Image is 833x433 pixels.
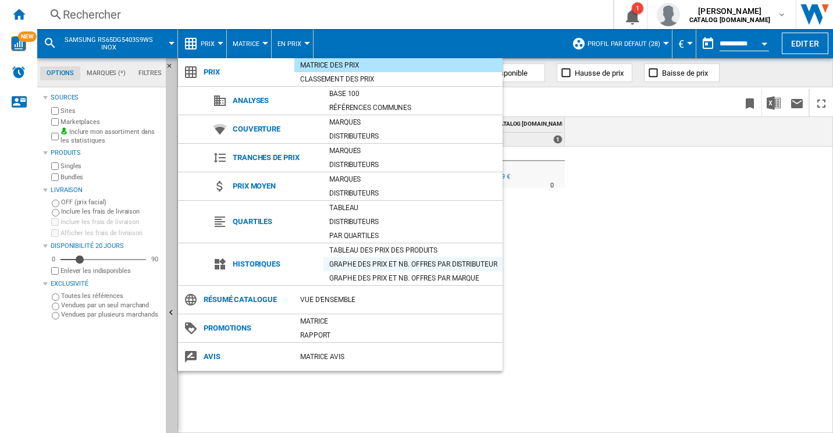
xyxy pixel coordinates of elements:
[323,244,503,256] div: Tableau des prix des produits
[323,88,503,100] div: Base 100
[323,130,503,142] div: Distributeurs
[323,102,503,113] div: Références communes
[294,294,503,306] div: Vue d'ensemble
[198,64,294,80] span: Prix
[323,145,503,157] div: Marques
[227,121,323,137] span: Couverture
[227,256,323,272] span: Historiques
[294,73,503,85] div: Classement des prix
[198,349,294,365] span: Avis
[294,59,503,71] div: Matrice des prix
[323,187,503,199] div: Distributeurs
[227,214,323,230] span: Quartiles
[323,230,503,242] div: Par quartiles
[227,150,323,166] span: Tranches de prix
[323,216,503,228] div: Distributeurs
[294,351,503,363] div: Matrice AVIS
[323,173,503,185] div: Marques
[227,178,323,194] span: Prix moyen
[227,93,323,109] span: Analyses
[294,329,503,341] div: Rapport
[198,292,294,308] span: Résumé catalogue
[323,272,503,284] div: Graphe des prix et nb. offres par marque
[323,202,503,214] div: Tableau
[294,315,503,327] div: Matrice
[198,320,294,336] span: Promotions
[323,258,503,270] div: Graphe des prix et nb. offres par distributeur
[323,116,503,128] div: Marques
[323,159,503,171] div: Distributeurs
